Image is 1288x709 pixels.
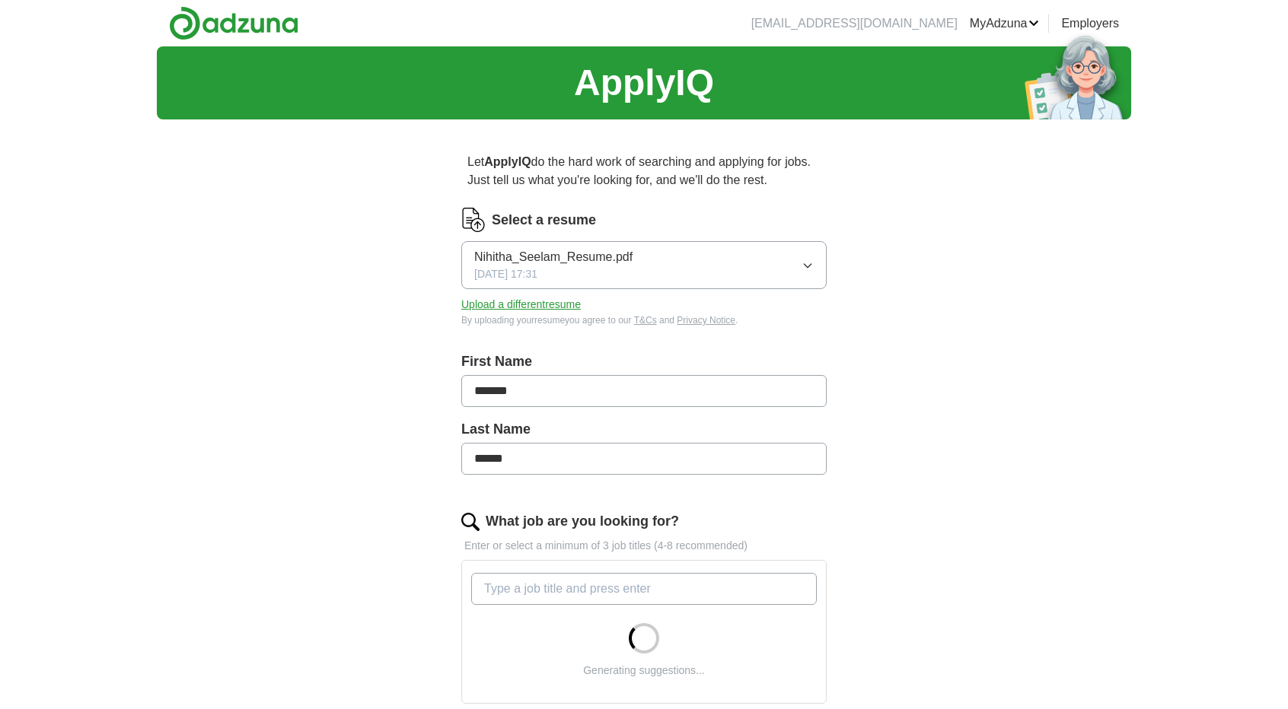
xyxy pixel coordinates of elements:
[492,210,596,231] label: Select a resume
[1061,14,1119,33] a: Employers
[583,663,705,679] div: Generating suggestions...
[751,14,958,33] li: [EMAIL_ADDRESS][DOMAIN_NAME]
[169,6,298,40] img: Adzuna logo
[474,248,633,266] span: Nihitha_Seelam_Resume.pdf
[461,538,827,554] p: Enter or select a minimum of 3 job titles (4-8 recommended)
[461,241,827,289] button: Nihitha_Seelam_Resume.pdf[DATE] 17:31
[471,573,817,605] input: Type a job title and press enter
[484,155,531,168] strong: ApplyIQ
[461,297,581,313] button: Upload a differentresume
[474,266,537,282] span: [DATE] 17:31
[970,14,1040,33] a: MyAdzuna
[461,313,827,327] div: By uploading your resume you agree to our and .
[461,147,827,196] p: Let do the hard work of searching and applying for jobs. Just tell us what you're looking for, an...
[461,419,827,440] label: Last Name
[634,315,657,326] a: T&Cs
[461,208,486,232] img: CV Icon
[461,351,827,372] label: First Name
[574,56,714,110] h1: ApplyIQ
[486,511,679,532] label: What job are you looking for?
[461,513,480,531] img: search.png
[677,315,735,326] a: Privacy Notice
